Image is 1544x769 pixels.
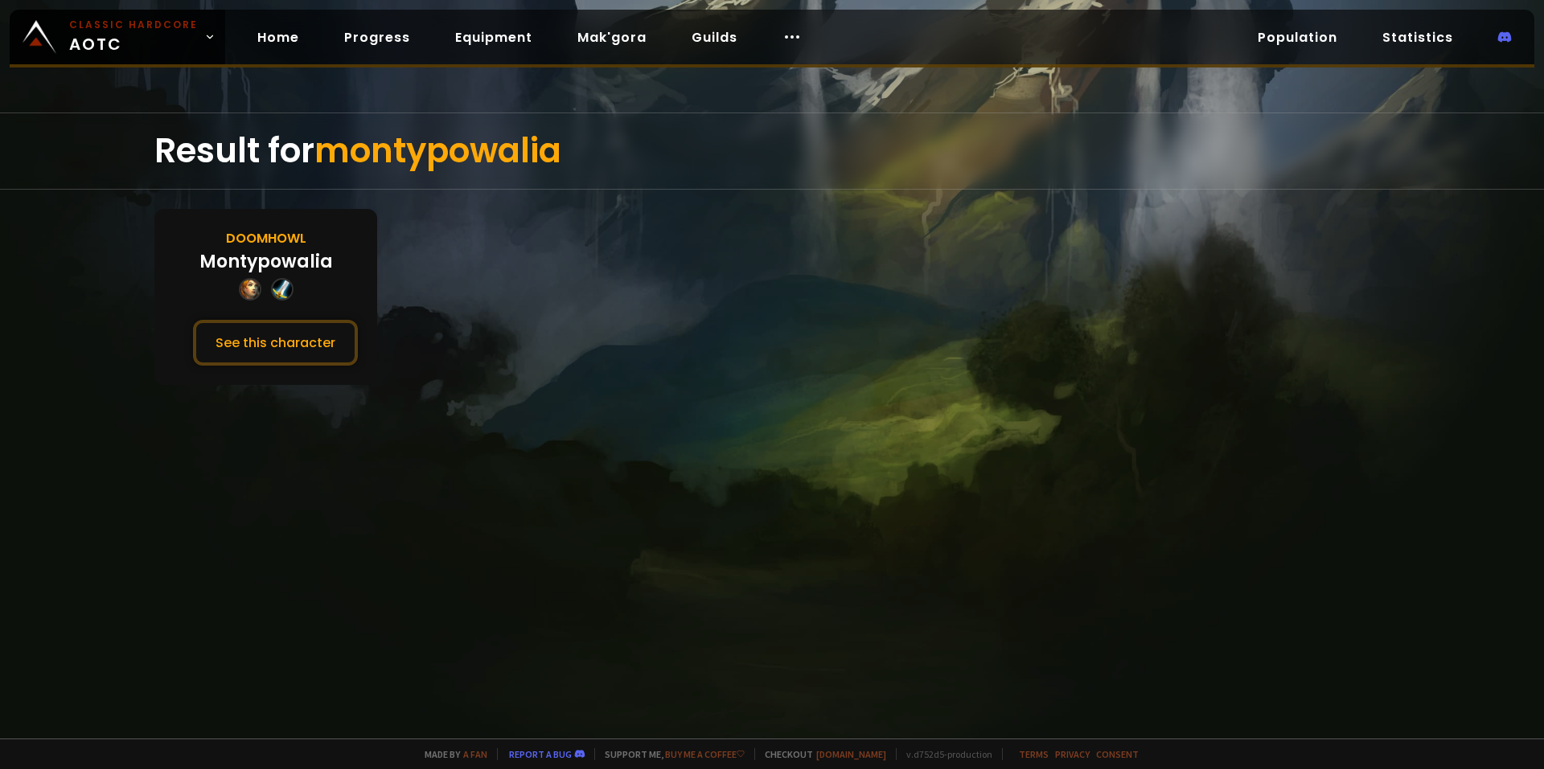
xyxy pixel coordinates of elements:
[463,748,487,760] a: a fan
[594,748,745,760] span: Support me,
[10,10,225,64] a: Classic HardcoreAOTC
[154,113,1390,189] div: Result for
[331,21,423,54] a: Progress
[665,748,745,760] a: Buy me a coffee
[754,748,886,760] span: Checkout
[69,18,198,32] small: Classic Hardcore
[509,748,572,760] a: Report a bug
[199,248,333,275] div: Montypowalia
[679,21,750,54] a: Guilds
[415,748,487,760] span: Made by
[1369,21,1466,54] a: Statistics
[1096,748,1139,760] a: Consent
[314,127,561,174] span: montypowalia
[1245,21,1350,54] a: Population
[244,21,312,54] a: Home
[226,228,306,248] div: Doomhowl
[442,21,545,54] a: Equipment
[1055,748,1090,760] a: Privacy
[565,21,659,54] a: Mak'gora
[193,320,358,366] button: See this character
[1019,748,1049,760] a: Terms
[69,18,198,56] span: AOTC
[816,748,886,760] a: [DOMAIN_NAME]
[896,748,992,760] span: v. d752d5 - production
